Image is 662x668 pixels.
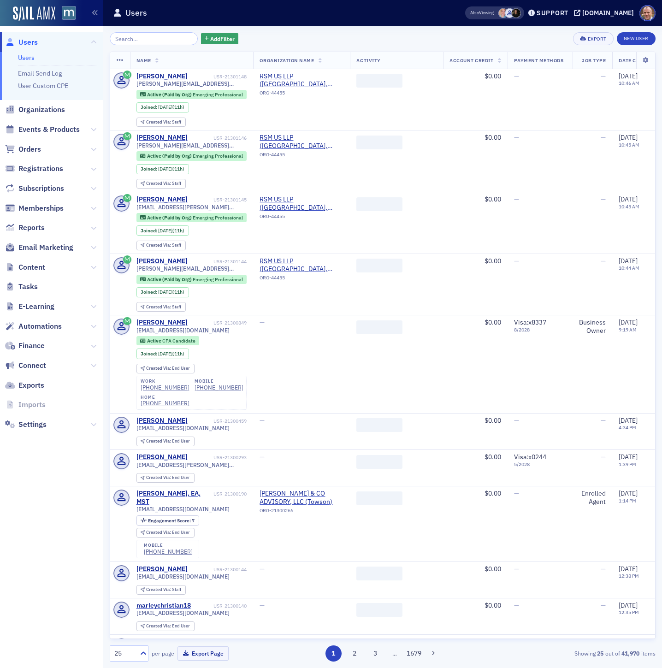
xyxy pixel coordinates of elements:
span: Lauren McDonough [511,8,521,18]
div: [PERSON_NAME] [136,72,188,81]
span: $0.00 [485,489,501,497]
span: ‌ [356,136,402,149]
a: [PERSON_NAME], EA, MST [136,490,212,506]
span: $0.00 [485,257,501,265]
div: Staff [146,120,181,125]
span: Registrations [18,164,63,174]
span: Created Via : [146,304,172,310]
div: ORG-44455 [260,275,343,284]
a: [PHONE_NUMBER] [195,384,243,391]
span: Joined : [141,289,158,295]
span: ‌ [356,455,402,469]
span: Finance [18,341,45,351]
a: [PERSON_NAME] [136,417,188,425]
a: Active (Paid by Org) Emerging Professional [140,153,242,159]
span: — [514,195,519,203]
div: Joined: 2025-09-09 00:00:00 [136,349,189,359]
span: [DATE] [619,195,638,203]
span: [DATE] [619,318,638,326]
span: Job Type [582,57,606,64]
img: SailAMX [13,6,55,21]
span: [DATE] [619,257,638,265]
span: [DATE] [619,601,638,609]
a: [PERSON_NAME] [136,565,188,573]
span: Viewing [470,10,494,16]
div: Created Via: Staff [136,118,186,127]
span: Created Via : [146,180,172,186]
span: … [388,649,401,657]
span: [EMAIL_ADDRESS][PERSON_NAME][DOMAIN_NAME] [136,461,247,468]
a: Users [18,53,35,62]
span: [EMAIL_ADDRESS][DOMAIN_NAME] [136,506,230,513]
span: COHEN & CO ADVISORY, LLC (Towson) [260,490,343,506]
a: [PERSON_NAME] [136,195,188,204]
a: [PHONE_NUMBER] [141,384,189,391]
span: Content [18,262,45,272]
strong: 25 [596,649,605,657]
strong: 41,970 [620,649,641,657]
span: Payment Methods [514,57,563,64]
span: Name [136,57,151,64]
a: [PERSON_NAME] [136,319,188,327]
span: Created Via : [146,586,172,592]
div: Created Via: Staff [136,179,186,189]
div: Active (Paid by Org): Active (Paid by Org): Emerging Professional [136,90,247,99]
a: Memberships [5,203,64,213]
div: [PERSON_NAME] [136,638,188,646]
span: ‌ [356,320,402,334]
span: Grant Thornton LLP – DC [260,638,343,654]
span: [EMAIL_ADDRESS][DOMAIN_NAME] [136,609,230,616]
span: Automations [18,321,62,331]
div: ORG-21300266 [260,508,343,517]
span: E-Learning [18,301,54,312]
a: [PERSON_NAME] & CO ADVISORY, LLC (Towson) [260,490,343,506]
span: Emerging Professional [193,214,243,221]
div: USR-21300293 [189,455,247,461]
a: [PERSON_NAME] [136,257,188,266]
span: $0.00 [485,318,501,326]
span: Active (Paid by Org) [147,91,193,98]
time: 4:34 PM [619,424,636,431]
a: Finance [5,341,45,351]
span: Tasks [18,282,38,292]
div: Staff [146,181,181,186]
div: USR-21300144 [189,567,247,573]
div: Created Via: End User [136,473,195,483]
span: Joined : [141,228,158,234]
span: Dee Sullivan [498,8,508,18]
a: [PERSON_NAME] LLP – [GEOGRAPHIC_DATA] [260,638,343,654]
div: Staff [146,243,181,248]
span: Emerging Professional [193,153,243,159]
span: Joined : [141,351,158,357]
div: End User [146,624,190,629]
span: Memberships [18,203,64,213]
span: Active (Paid by Org) [147,276,193,283]
div: 7 [148,518,195,523]
span: Created Via : [146,623,172,629]
span: [DATE] [619,416,638,425]
a: RSM US LLP ([GEOGRAPHIC_DATA], [GEOGRAPHIC_DATA]) [260,72,343,89]
span: — [514,601,519,609]
time: 1:14 PM [619,497,636,504]
div: 25 [114,649,135,658]
span: Settings [18,420,47,430]
span: — [514,72,519,80]
span: CPA Candidate [162,337,195,344]
span: — [601,601,606,609]
a: Exports [5,380,44,390]
span: ‌ [356,567,402,580]
time: 10:45 AM [619,142,639,148]
span: Created Via : [146,365,172,371]
div: [DOMAIN_NAME] [582,9,634,17]
span: — [514,638,519,646]
span: Email Marketing [18,242,73,253]
span: Visa : x0244 [514,453,546,461]
a: Orders [5,144,41,154]
a: Automations [5,321,62,331]
span: [DATE] [158,289,172,295]
span: $0.00 [485,565,501,573]
div: ORG-44455 [260,90,343,99]
div: ORG-44455 [260,152,343,161]
div: USR-21301145 [189,197,247,203]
